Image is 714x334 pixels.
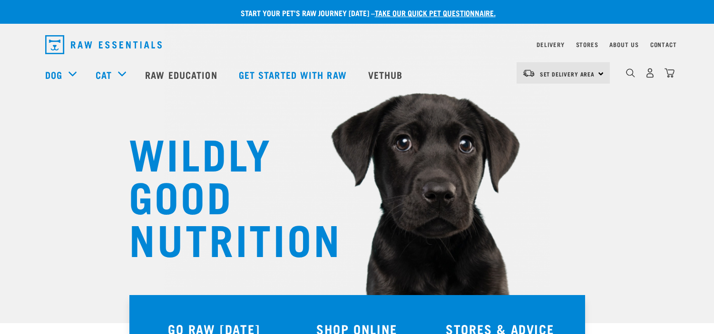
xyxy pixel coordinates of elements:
img: van-moving.png [522,69,535,77]
a: take our quick pet questionnaire. [375,10,496,15]
a: Raw Education [136,56,229,94]
a: Delivery [537,43,564,46]
a: Get started with Raw [229,56,359,94]
nav: dropdown navigation [38,31,677,58]
a: Contact [650,43,677,46]
a: About Us [609,43,638,46]
img: home-icon-1@2x.png [626,68,635,77]
img: home-icon@2x.png [665,68,675,78]
a: Cat [96,67,112,82]
a: Dog [45,67,62,82]
img: user.png [645,68,655,78]
span: Set Delivery Area [540,72,595,76]
a: Stores [576,43,598,46]
h1: WILDLY GOOD NUTRITION [129,131,319,259]
img: Raw Essentials Logo [45,35,162,54]
a: Vethub [359,56,415,94]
